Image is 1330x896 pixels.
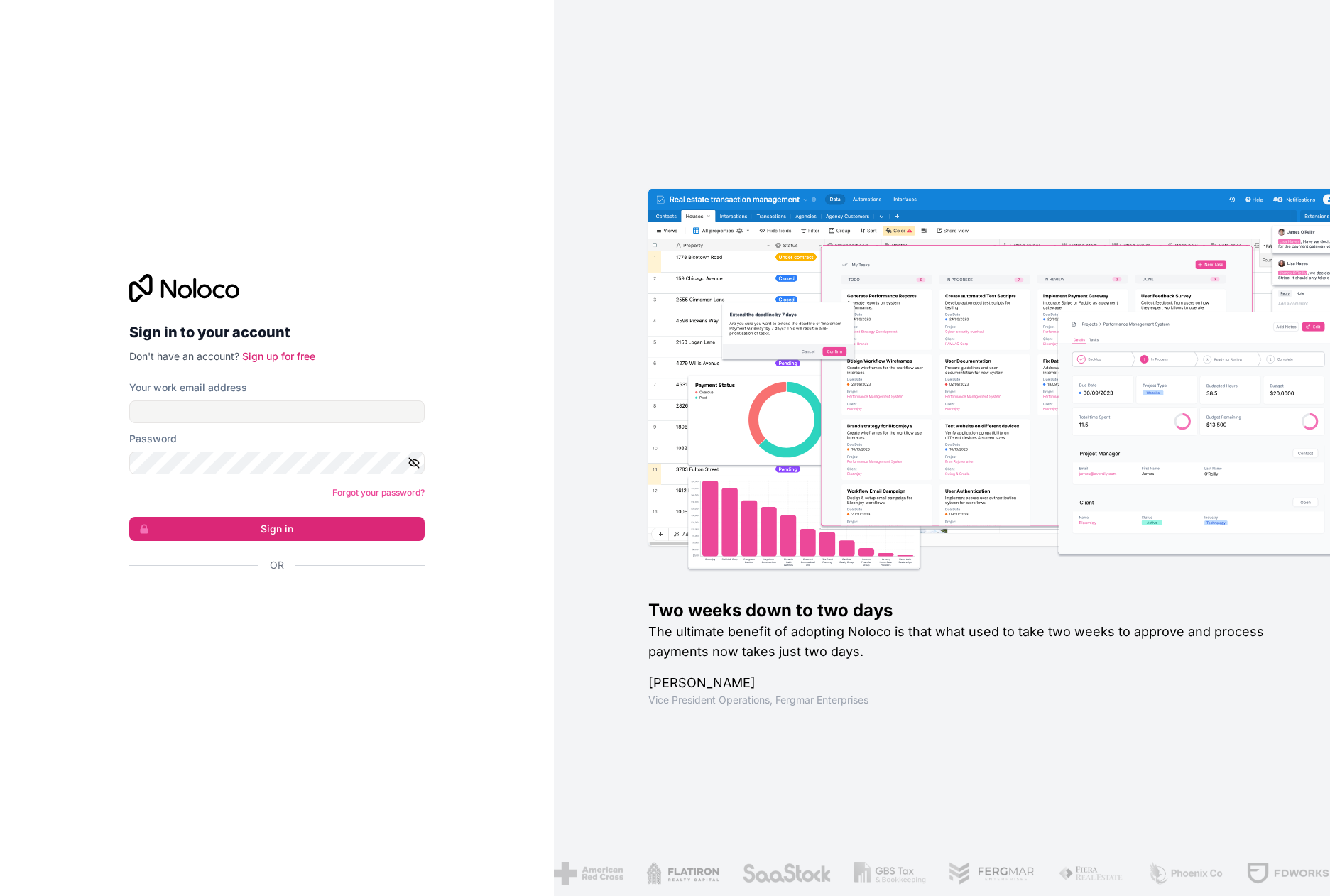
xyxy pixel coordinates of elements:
[332,487,425,498] a: Forgot your password?
[742,862,832,885] img: /assets/saastock-C6Zbiodz.png
[854,862,927,885] img: /assets/gbstax-C-GtDUiK.png
[129,319,425,345] h2: Sign in to your account
[648,622,1285,662] h2: The ultimate benefit of adopting Noloco is that what used to take two weeks to approve and proces...
[949,862,1035,885] img: /assets/fergmar-CudnrXN5.png
[129,381,247,395] label: Your work email address
[129,432,177,446] label: Password
[1058,862,1125,885] img: /assets/fiera-fwj2N5v4.png
[646,862,720,885] img: /assets/flatiron-C8eUkumj.png
[129,400,425,423] input: Email address
[648,693,1285,707] h1: Vice President Operations , Fergmar Enterprises
[129,452,425,474] input: Password
[1148,862,1224,885] img: /assets/phoenix-BREaitsQ.png
[648,673,1285,693] h1: [PERSON_NAME]
[1246,862,1329,885] img: /assets/fdworks-Bi04fVtw.png
[554,862,623,885] img: /assets/american-red-cross-BAupjrZR.png
[129,517,425,541] button: Sign in
[648,599,1285,622] h1: Two weeks down to two days
[242,350,315,362] a: Sign up for free
[129,350,239,362] span: Don't have an account?
[270,558,284,572] span: Or
[122,588,420,619] iframe: Sign in with Google Button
